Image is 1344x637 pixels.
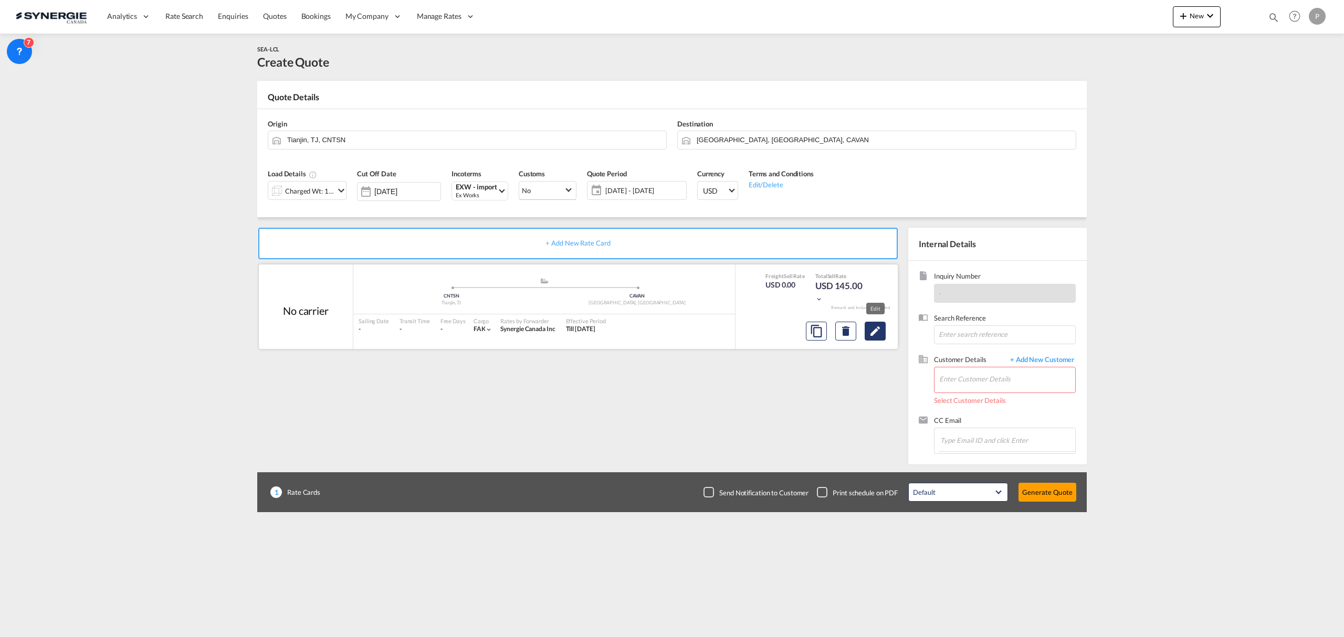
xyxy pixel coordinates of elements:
div: No carrier [283,303,329,318]
input: Enter search reference [934,325,1076,344]
span: [DATE] - [DATE] [605,186,684,195]
span: Analytics [107,11,137,22]
md-icon: icon-chevron-down [335,184,348,197]
span: Till [DATE] [566,325,595,333]
div: Transit Time [400,317,430,325]
div: P [1309,8,1326,25]
div: CAVAN [544,293,730,300]
div: EXW - import [456,183,497,191]
span: Quotes [263,12,286,20]
div: Effective Period [566,317,606,325]
span: Enquiries [218,12,248,20]
span: Incoterms [451,169,481,178]
span: Search Reference [934,313,1076,325]
span: 1 [270,486,282,498]
div: icon-magnify [1268,12,1279,27]
div: [GEOGRAPHIC_DATA], [GEOGRAPHIC_DATA] [544,300,730,306]
div: CNTSN [359,293,544,300]
input: Select [374,187,440,196]
span: Synergie Canada Inc [500,325,555,333]
md-icon: icon-plus 400-fg [1177,9,1190,22]
input: Chips input. [940,429,1045,451]
md-icon: Chargeable Weight [309,171,317,179]
md-checkbox: Checkbox No Ink [817,487,898,497]
input: Search by Door/Port [287,131,661,149]
md-icon: assets/icons/custom/copyQuote.svg [810,325,823,337]
span: Customer Details [934,355,1005,367]
md-icon: icon-chevron-down [1204,9,1216,22]
span: Sell [827,273,836,279]
span: Help [1286,7,1304,25]
span: Rate Search [165,12,203,20]
md-select: Select Currency: $ USDUnited States Dollar [697,181,738,200]
span: Load Details [268,169,317,178]
div: Till 30 Oct 2025 [566,325,595,334]
md-icon: assets/icons/custom/ship-fill.svg [538,278,551,283]
span: Inquiry Number [934,271,1076,283]
span: FAK [474,325,486,333]
div: Default [913,488,935,496]
div: Total Rate [815,272,868,280]
span: - [939,289,941,298]
md-select: Select Incoterms: EXW - import Ex Works [451,182,508,200]
div: Print schedule on PDF [833,488,898,497]
div: Free Days [440,317,466,325]
div: - [440,325,443,334]
span: Currency [697,169,724,178]
button: icon-plus 400-fgNewicon-chevron-down [1173,6,1221,27]
div: Tianjin, TJ [359,300,544,306]
button: Copy [806,322,827,341]
div: USD 145.00 [815,280,868,305]
md-tooltip: Edit [866,303,885,314]
div: Charged Wt: 13.93 W/Micon-chevron-down [268,181,346,200]
md-chips-wrap: Chips container. Enter the text area, then type text, and press enter to add a chip. [939,428,1075,451]
md-input-container: Vancouver, BC, CAVAN [677,131,1076,150]
span: Destination [677,120,713,128]
input: Enter Customer Details [939,367,1075,391]
span: Bookings [301,12,331,20]
md-icon: icon-magnify [1268,12,1279,23]
span: Manage Rates [417,11,461,22]
div: Freight Rate [765,272,805,280]
div: Send Notification to Customer [719,488,808,497]
span: Terms and Conditions [749,169,814,178]
div: Sailing Date [359,317,389,325]
div: Internal Details [908,228,1087,260]
span: + Add New Customer [1005,355,1076,367]
div: Ex Works [456,191,497,199]
div: Charged Wt: 13.93 W/M [285,184,334,198]
button: Delete [835,322,856,341]
img: 1f56c880d42311ef80fc7dca854c8e59.png [16,5,87,28]
div: - [359,325,389,334]
div: Remark and Inclusion included [823,305,898,311]
div: Rates by Forwarder [500,317,555,325]
md-icon: icon-chevron-down [485,326,492,333]
span: CC Email [934,416,1076,428]
span: My Company [345,11,388,22]
span: Sell [784,273,793,279]
div: No [522,186,531,195]
span: New [1177,12,1216,20]
md-select: Select Customs: No [519,181,576,200]
span: Rate Cards [282,487,320,497]
div: Cargo [474,317,493,325]
div: + Add New Rate Card [258,228,898,259]
input: Search by Door/Port [697,131,1070,149]
div: USD 0.00 [765,280,805,290]
div: - [400,325,430,334]
div: Create Quote [257,54,329,70]
span: + Add New Rate Card [545,239,610,247]
div: Help [1286,7,1309,26]
span: Origin [268,120,287,128]
span: [DATE] - [DATE] [603,183,686,198]
md-input-container: Tianjin, TJ, CNTSN [268,131,667,150]
span: SEA-LCL [257,46,279,52]
span: USD [703,186,727,196]
div: Edit/Delete [749,179,814,189]
div: Quote Details [257,91,1087,108]
span: Customs [519,169,545,178]
div: Synergie Canada Inc [500,325,555,334]
button: Edit [865,322,886,341]
button: Generate Quote [1018,483,1076,502]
